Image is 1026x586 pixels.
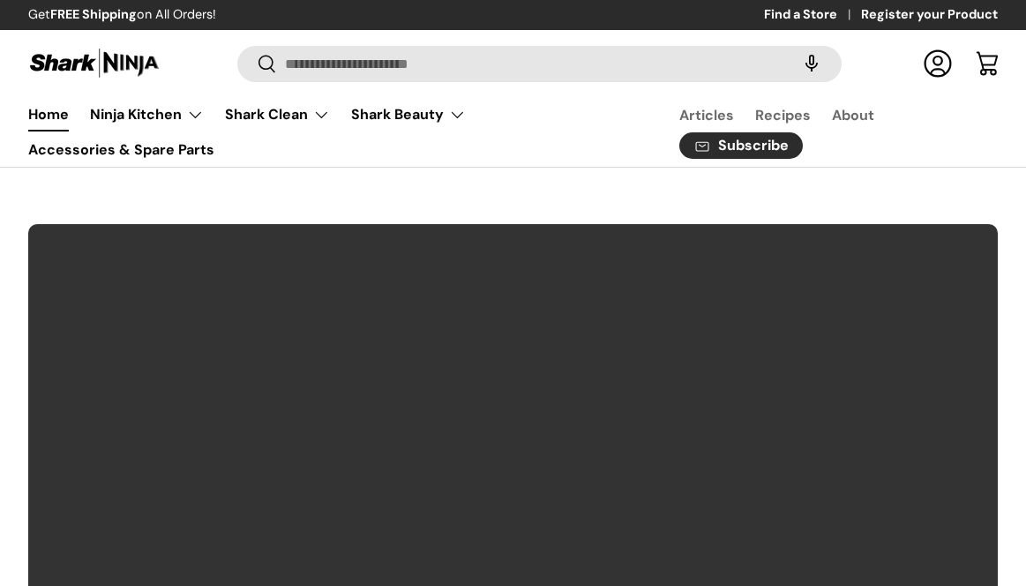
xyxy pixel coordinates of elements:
a: Find a Store [764,5,861,25]
speech-search-button: Search by voice [783,44,840,83]
a: Subscribe [679,132,803,160]
summary: Shark Beauty [341,97,476,132]
summary: Ninja Kitchen [79,97,214,132]
a: Ninja Kitchen [90,97,204,132]
p: Get on All Orders! [28,5,216,25]
nav: Primary [28,97,637,167]
a: Shark Clean [225,97,330,132]
img: Shark Ninja Philippines [28,46,161,80]
span: Subscribe [718,139,789,153]
a: Accessories & Spare Parts [28,132,214,167]
a: Shark Beauty [351,97,466,132]
a: About [832,98,874,132]
nav: Secondary [637,97,998,167]
strong: FREE Shipping [50,6,137,22]
a: Home [28,97,69,131]
summary: Shark Clean [214,97,341,132]
a: Articles [679,98,734,132]
a: Register your Product [861,5,998,25]
a: Recipes [755,98,811,132]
